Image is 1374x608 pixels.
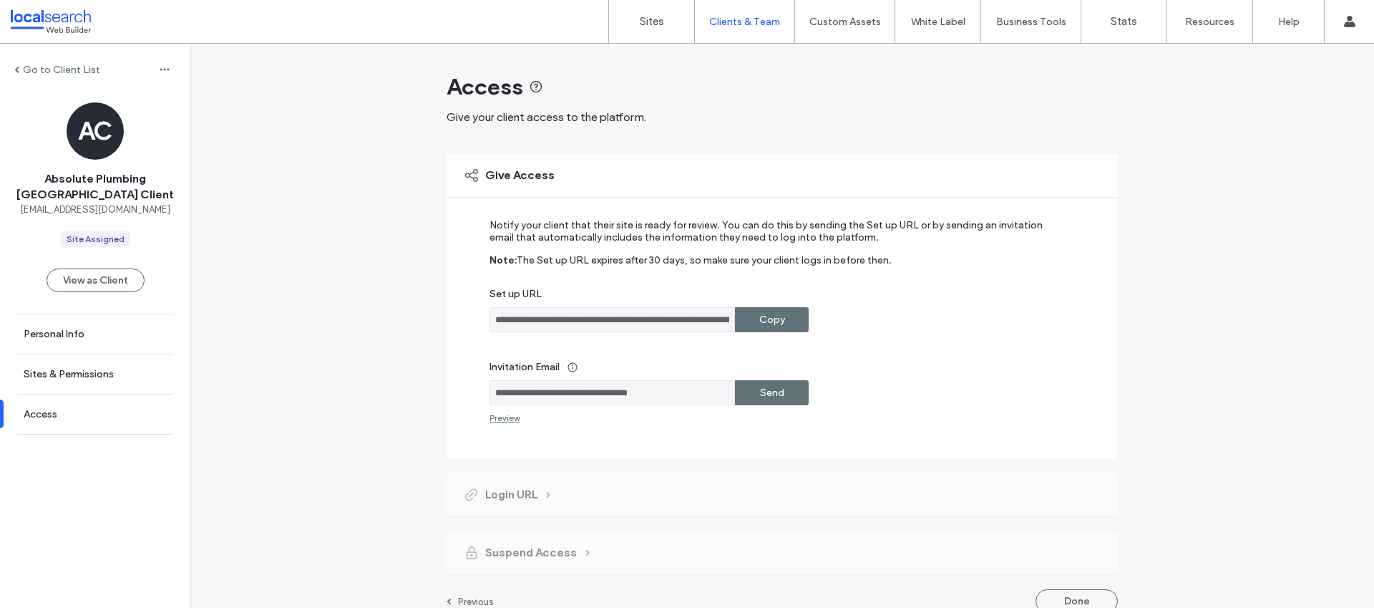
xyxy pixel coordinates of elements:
span: Give your client access to the platform. [447,110,646,124]
button: View as Client [47,269,145,292]
label: Copy [759,307,785,333]
label: Clients & Team [709,16,780,28]
span: [EMAIL_ADDRESS][DOMAIN_NAME] [20,203,170,217]
a: Previous [447,596,494,607]
div: Site Assigned [67,233,125,246]
label: Stats [1111,15,1137,28]
label: Sites & Permissions [24,368,114,380]
div: Preview [489,412,520,423]
label: Go to Client List [23,64,100,76]
label: Previous [458,597,494,607]
label: Sites [640,15,664,28]
label: Help [1278,16,1300,28]
label: Set up URL [489,288,1056,307]
span: Login URL [485,487,537,503]
label: Custom Assets [809,16,881,28]
span: Help [33,10,62,23]
label: Resources [1185,16,1234,28]
label: Invitation Email [489,354,1056,380]
label: Access [24,408,57,420]
label: Personal Info [24,328,84,340]
label: Note: [489,254,517,288]
label: Notify your client that their site is ready for review. You can do this by sending the Set up URL... [489,219,1056,254]
label: White Label [911,16,965,28]
label: The Set up URL expires after 30 days, so make sure your client logs in before then. [517,254,892,288]
div: AC [67,102,124,160]
span: Give Access [485,168,555,183]
label: Send [760,380,784,406]
span: Access [447,72,523,101]
label: Business Tools [996,16,1066,28]
span: Suspend Access [485,545,577,561]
